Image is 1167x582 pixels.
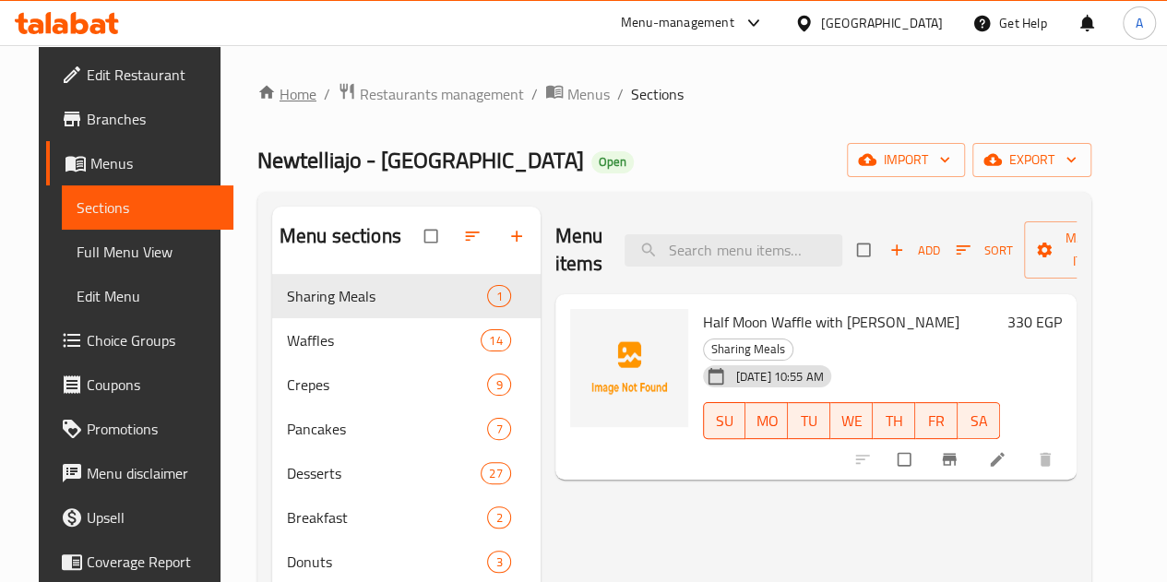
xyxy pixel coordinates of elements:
[488,553,509,571] span: 3
[625,234,842,267] input: search
[838,408,865,434] span: WE
[46,141,233,185] a: Menus
[481,329,510,351] div: items
[46,53,233,97] a: Edit Restaurant
[703,339,793,361] div: Sharing Meals
[745,402,788,439] button: MO
[846,232,885,267] span: Select section
[821,13,943,33] div: [GEOGRAPHIC_DATA]
[482,465,509,482] span: 27
[729,368,831,386] span: [DATE] 10:55 AM
[703,308,959,336] span: Half Moon Waffle with [PERSON_NAME]
[621,12,734,34] div: Menu-management
[452,216,496,256] span: Sort sections
[570,309,688,427] img: Half Moon Waffle with Madeleine Waffle
[885,236,944,265] span: Add item
[257,139,584,181] span: Newtelliajo - [GEOGRAPHIC_DATA]
[272,274,541,318] div: Sharing Meals1
[487,506,510,529] div: items
[488,509,509,527] span: 2
[591,154,634,170] span: Open
[46,318,233,362] a: Choice Groups
[988,450,1010,469] a: Edit menu item
[360,83,524,105] span: Restaurants management
[830,402,873,439] button: WE
[1025,439,1069,480] button: delete
[488,376,509,394] span: 9
[87,506,219,529] span: Upsell
[77,241,219,263] span: Full Menu View
[631,83,684,105] span: Sections
[87,418,219,440] span: Promotions
[929,439,973,480] button: Branch-specific-item
[958,402,1000,439] button: SA
[956,240,1012,261] span: Sort
[257,83,316,105] a: Home
[87,108,219,130] span: Branches
[487,374,510,396] div: items
[488,421,509,438] span: 7
[487,285,510,307] div: items
[753,408,780,434] span: MO
[915,402,958,439] button: FR
[873,402,915,439] button: TH
[1007,309,1062,335] h6: 330 EGP
[338,82,524,106] a: Restaurants management
[87,551,219,573] span: Coverage Report
[62,185,233,230] a: Sections
[1039,227,1140,273] span: Manage items
[324,83,330,105] li: /
[87,64,219,86] span: Edit Restaurant
[531,83,538,105] li: /
[591,151,634,173] div: Open
[287,329,481,351] span: Waffles
[272,495,541,540] div: Breakfast2
[862,148,950,172] span: import
[287,374,488,396] span: Crepes
[87,462,219,484] span: Menu disclaimer
[77,196,219,219] span: Sections
[62,274,233,318] a: Edit Menu
[703,402,746,439] button: SU
[944,236,1024,265] span: Sort items
[272,318,541,362] div: Waffles14
[704,339,792,360] span: Sharing Meals
[481,462,510,484] div: items
[287,462,481,484] span: Desserts
[272,407,541,451] div: Pancakes7
[46,407,233,451] a: Promotions
[923,408,950,434] span: FR
[885,236,944,265] button: Add
[487,551,510,573] div: items
[887,442,925,477] span: Select to update
[287,506,488,529] div: Breakfast
[951,236,1017,265] button: Sort
[711,408,739,434] span: SU
[617,83,624,105] li: /
[62,230,233,274] a: Full Menu View
[889,240,939,261] span: Add
[287,551,488,573] span: Donuts
[287,418,488,440] span: Pancakes
[287,285,488,307] span: Sharing Meals
[972,143,1091,177] button: export
[90,152,219,174] span: Menus
[46,495,233,540] a: Upsell
[87,374,219,396] span: Coupons
[272,362,541,407] div: Crepes9
[965,408,993,434] span: SA
[280,222,401,250] h2: Menu sections
[482,332,509,350] span: 14
[545,82,610,106] a: Menus
[788,402,830,439] button: TU
[487,418,510,440] div: items
[413,219,452,254] span: Select all sections
[257,82,1091,106] nav: breadcrumb
[272,451,541,495] div: Desserts27
[46,362,233,407] a: Coupons
[847,143,965,177] button: import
